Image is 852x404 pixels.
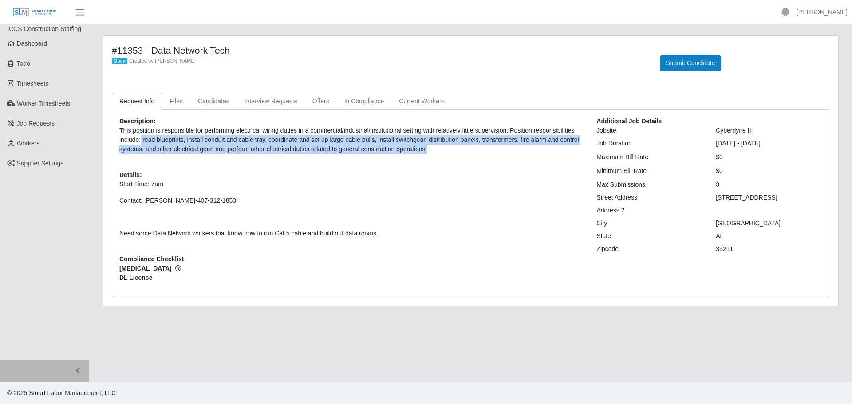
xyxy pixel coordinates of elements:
[660,55,721,71] button: Submit Candidate
[119,180,583,189] p: Start Time: 7am
[17,160,64,167] span: Supplier Settings
[119,118,156,125] b: Description:
[709,219,828,228] div: [GEOGRAPHIC_DATA]
[17,120,55,127] span: Job Requests
[590,206,709,215] div: Address 2
[590,219,709,228] div: City
[17,60,30,67] span: Todo
[337,93,392,110] a: In Compliance
[590,126,709,135] div: Jobsite
[17,80,49,87] span: Timesheets
[190,93,237,110] a: Candidates
[590,180,709,189] div: Max Submissions
[797,8,848,17] a: [PERSON_NAME]
[119,273,583,282] span: DL License
[590,153,709,162] div: Maximum Bill Rate
[119,196,583,205] p: Contact: [PERSON_NAME]-407-312-1850
[709,166,828,176] div: $0
[17,40,47,47] span: Dashboard
[709,153,828,162] div: $0
[12,8,57,17] img: SLM Logo
[17,100,70,107] span: Worker Timesheets
[590,244,709,254] div: Zipcode
[119,126,583,154] p: This position is responsible for performing electrical wiring duties in a commercial/industrial/i...
[590,166,709,176] div: Minimum Bill Rate
[112,45,647,56] h4: #11353 - Data Network Tech
[709,139,828,148] div: [DATE] - [DATE]
[709,244,828,254] div: 35211
[129,58,196,63] span: Created by [PERSON_NAME]
[112,93,162,110] a: Request Info
[7,389,116,396] span: © 2025 Smart Labor Management, LLC
[709,193,828,202] div: [STREET_ADDRESS]
[709,231,828,241] div: AL
[119,255,186,263] b: Compliance Checklist:
[305,93,337,110] a: Offers
[119,171,142,178] b: Details:
[590,231,709,241] div: State
[17,140,40,147] span: Workers
[590,139,709,148] div: Job Duration
[237,93,305,110] a: Interview Requests
[391,93,452,110] a: Current Workers
[596,118,662,125] b: Additional Job Details
[119,264,583,273] span: [MEDICAL_DATA]
[112,58,127,65] span: Open
[709,126,828,135] div: Cyberdyne II
[590,193,709,202] div: Street Address
[9,25,81,32] span: CCS Construction Staffing
[709,180,828,189] div: 3
[119,229,583,238] p: Need some Data Network workers that know how to run Cat 5 cable and build out data rooms.
[162,93,190,110] a: Files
